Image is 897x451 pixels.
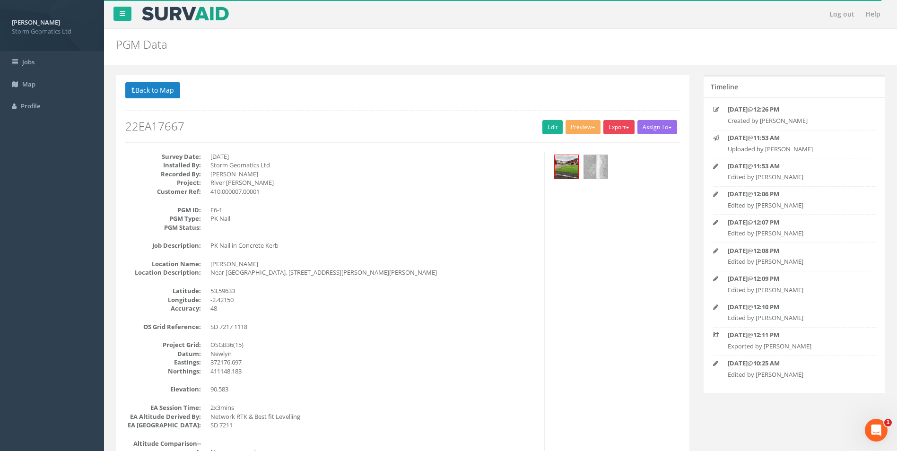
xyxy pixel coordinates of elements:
[210,367,537,376] dd: 411148.183
[753,105,779,113] strong: 12:26 PM
[125,241,201,250] dt: Job Description:
[125,385,201,394] dt: Elevation:
[728,162,861,171] p: @
[125,206,201,215] dt: PGM ID:
[210,403,537,412] dd: 2x3mins
[210,340,537,349] dd: OSGB36(15)
[728,162,748,170] strong: [DATE]
[603,120,635,134] button: Export
[125,304,201,313] dt: Accuracy:
[753,162,780,170] strong: 11:53 AM
[210,349,537,358] dd: Newlyn
[125,367,201,376] dt: Northings:
[753,190,779,198] strong: 12:06 PM
[125,170,201,179] dt: Recorded By:
[728,359,748,367] strong: [DATE]
[542,120,563,134] a: Edit
[210,206,537,215] dd: E6-1
[125,295,201,304] dt: Longitude:
[125,178,201,187] dt: Project:
[210,304,537,313] dd: 48
[125,412,201,421] dt: EA Altitude Derived By:
[210,322,537,331] dd: SD 7217 1118
[210,178,537,187] dd: River [PERSON_NAME]
[125,439,201,448] dt: Altitude Comparison--
[728,105,748,113] strong: [DATE]
[728,229,861,238] p: Edited by [PERSON_NAME]
[210,214,537,223] dd: PK Nail
[566,120,601,134] button: Preview
[728,303,748,311] strong: [DATE]
[125,223,201,232] dt: PGM Status:
[210,385,537,394] dd: 90.583
[753,359,780,367] strong: 10:25 AM
[210,358,537,367] dd: 372176.697
[728,201,861,210] p: Edited by [PERSON_NAME]
[125,286,201,295] dt: Latitude:
[210,170,537,179] dd: [PERSON_NAME]
[210,161,537,170] dd: Storm Geomatics Ltd
[210,241,537,250] dd: PK Nail in Concrete Kerb
[637,120,677,134] button: Assign To
[12,16,92,35] a: [PERSON_NAME] Storm Geomatics Ltd
[753,246,779,255] strong: 12:08 PM
[728,105,861,114] p: @
[12,27,92,36] span: Storm Geomatics Ltd
[728,190,748,198] strong: [DATE]
[728,218,748,226] strong: [DATE]
[125,120,680,132] h2: 22EA17667
[728,246,748,255] strong: [DATE]
[728,116,861,125] p: Created by [PERSON_NAME]
[728,173,861,182] p: Edited by [PERSON_NAME]
[753,133,780,142] strong: 11:53 AM
[125,260,201,269] dt: Location Name:
[728,274,748,283] strong: [DATE]
[125,187,201,196] dt: Customer Ref:
[22,80,35,88] span: Map
[728,218,861,227] p: @
[210,260,537,269] dd: [PERSON_NAME]
[125,349,201,358] dt: Datum:
[210,152,537,161] dd: [DATE]
[125,82,180,98] button: Back to Map
[711,83,738,90] h5: Timeline
[865,419,888,442] iframe: Intercom live chat
[728,370,861,379] p: Edited by [PERSON_NAME]
[21,102,40,110] span: Profile
[125,214,201,223] dt: PGM Type:
[753,218,779,226] strong: 12:07 PM
[210,268,537,277] dd: Near [GEOGRAPHIC_DATA], [STREET_ADDRESS][PERSON_NAME][PERSON_NAME]
[125,421,201,430] dt: EA [GEOGRAPHIC_DATA]:
[210,286,537,295] dd: 53.59633
[125,268,201,277] dt: Location Description:
[584,155,608,179] img: f0b929e9-31f2-53a1-b2d8-ad8087ff5dcc_d9d60f4a-e642-7554-362e-27e399a824a9_thumb.jpg
[125,403,201,412] dt: EA Session Time:
[728,303,861,312] p: @
[728,190,861,199] p: @
[728,330,748,339] strong: [DATE]
[125,152,201,161] dt: Survey Date:
[728,286,861,295] p: Edited by [PERSON_NAME]
[728,330,861,339] p: @
[753,330,779,339] strong: 12:11 PM
[22,58,35,66] span: Jobs
[210,421,537,430] dd: SD 7211
[210,295,537,304] dd: -2.42150
[753,274,779,283] strong: 12:09 PM
[125,322,201,331] dt: OS Grid Reference:
[728,342,861,351] p: Exported by [PERSON_NAME]
[728,145,861,154] p: Uploaded by [PERSON_NAME]
[555,155,578,179] img: f0b929e9-31f2-53a1-b2d8-ad8087ff5dcc_bab9ab67-93d3-6781-f809-38142a33d855_thumb.jpg
[12,18,60,26] strong: [PERSON_NAME]
[210,187,537,196] dd: 410.000007.00001
[116,38,755,51] h2: PGM Data
[125,340,201,349] dt: Project Grid:
[728,257,861,266] p: Edited by [PERSON_NAME]
[753,303,779,311] strong: 12:10 PM
[728,313,861,322] p: Edited by [PERSON_NAME]
[728,246,861,255] p: @
[728,274,861,283] p: @
[210,412,537,421] dd: Network RTK & Best fit Levelling
[125,358,201,367] dt: Eastings:
[728,359,861,368] p: @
